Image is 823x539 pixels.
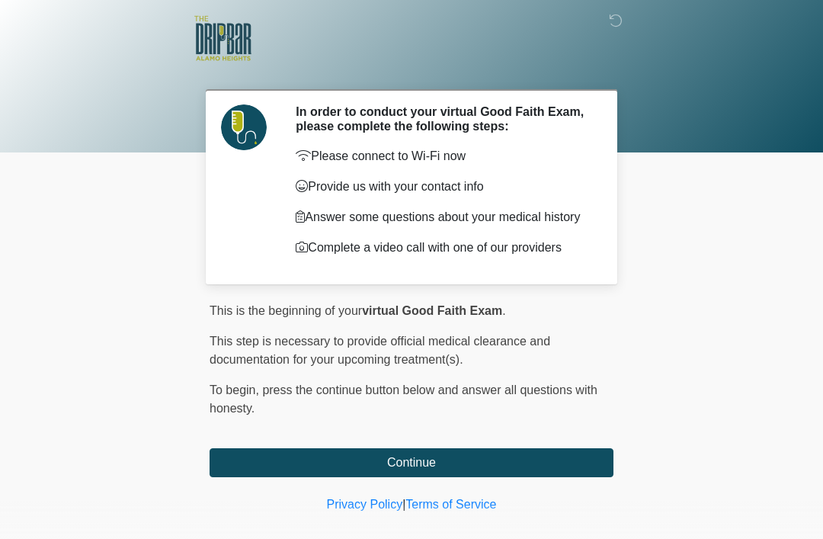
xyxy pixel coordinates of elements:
span: To begin, [210,383,262,396]
span: This step is necessary to provide official medical clearance and documentation for your upcoming ... [210,335,550,366]
a: Terms of Service [405,498,496,511]
img: Agent Avatar [221,104,267,150]
p: Answer some questions about your medical history [296,208,591,226]
a: | [402,498,405,511]
p: Complete a video call with one of our providers [296,239,591,257]
p: Provide us with your contact info [296,178,591,196]
h2: In order to conduct your virtual Good Faith Exam, please complete the following steps: [296,104,591,133]
span: This is the beginning of your [210,304,362,317]
button: Continue [210,448,613,477]
p: Please connect to Wi-Fi now [296,147,591,165]
a: Privacy Policy [327,498,403,511]
span: . [502,304,505,317]
strong: virtual Good Faith Exam [362,304,502,317]
img: The DRIPBaR - Alamo Heights Logo [194,11,251,66]
span: press the continue button below and answer all questions with honesty. [210,383,597,415]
